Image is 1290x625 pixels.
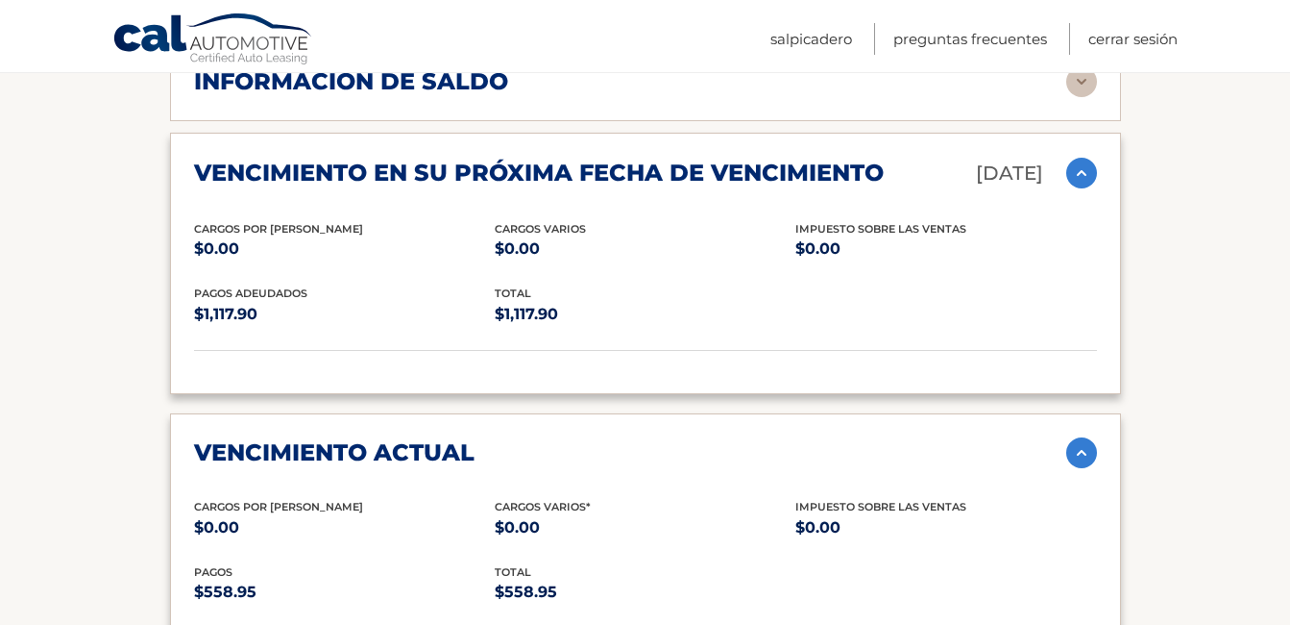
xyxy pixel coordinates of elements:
p: $558.95 [194,579,495,606]
span: Impuesto sobre las ventas [795,500,966,513]
a: Salpicadero [770,23,852,55]
a: Preguntas Frecuentes [893,23,1047,55]
span: total [495,565,531,579]
p: $0.00 [194,514,495,541]
span: total [495,287,531,300]
img: accordion-active.svg [1066,158,1097,188]
span: Cargos por [PERSON_NAME] [194,500,363,513]
p: $1,117.90 [194,301,495,328]
span: Cargos por [PERSON_NAME] [194,222,363,236]
span: Pagos [194,565,232,579]
p: $0.00 [495,236,795,262]
a: Cal Automotive [112,12,314,68]
span: Pagos adeudados [194,287,307,300]
p: $0.00 [795,514,1096,541]
span: Impuesto sobre las ventas [795,222,966,236]
p: $1,117.90 [495,301,795,328]
span: Cargos varios [495,222,586,236]
p: $0.00 [795,236,1096,262]
img: accordion-rest.svg [1066,66,1097,97]
a: Cerrar sesión [1088,23,1178,55]
h2: vencimiento en su próxima fecha de vencimiento [194,159,884,187]
img: accordion-active.svg [1066,437,1097,468]
p: [DATE] [976,157,1043,190]
h2: Información de saldo [194,67,508,96]
h2: Vencimiento actual [194,438,475,467]
p: $0.00 [495,514,795,541]
span: Cargos varios* [495,500,591,513]
p: $0.00 [194,236,495,262]
p: $558.95 [495,579,795,606]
